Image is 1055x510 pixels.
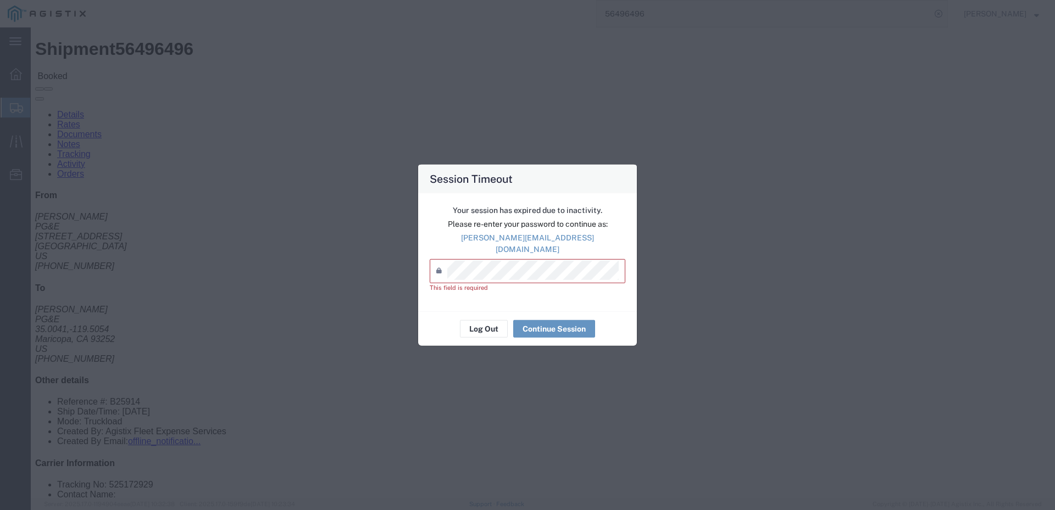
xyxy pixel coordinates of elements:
[460,320,508,338] button: Log Out
[513,320,595,338] button: Continue Session
[430,283,625,293] div: This field is required
[430,218,625,229] p: Please re-enter your password to continue as:
[430,232,625,255] p: [PERSON_NAME][EMAIL_ADDRESS][DOMAIN_NAME]
[430,171,513,187] h4: Session Timeout
[430,204,625,216] p: Your session has expired due to inactivity.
